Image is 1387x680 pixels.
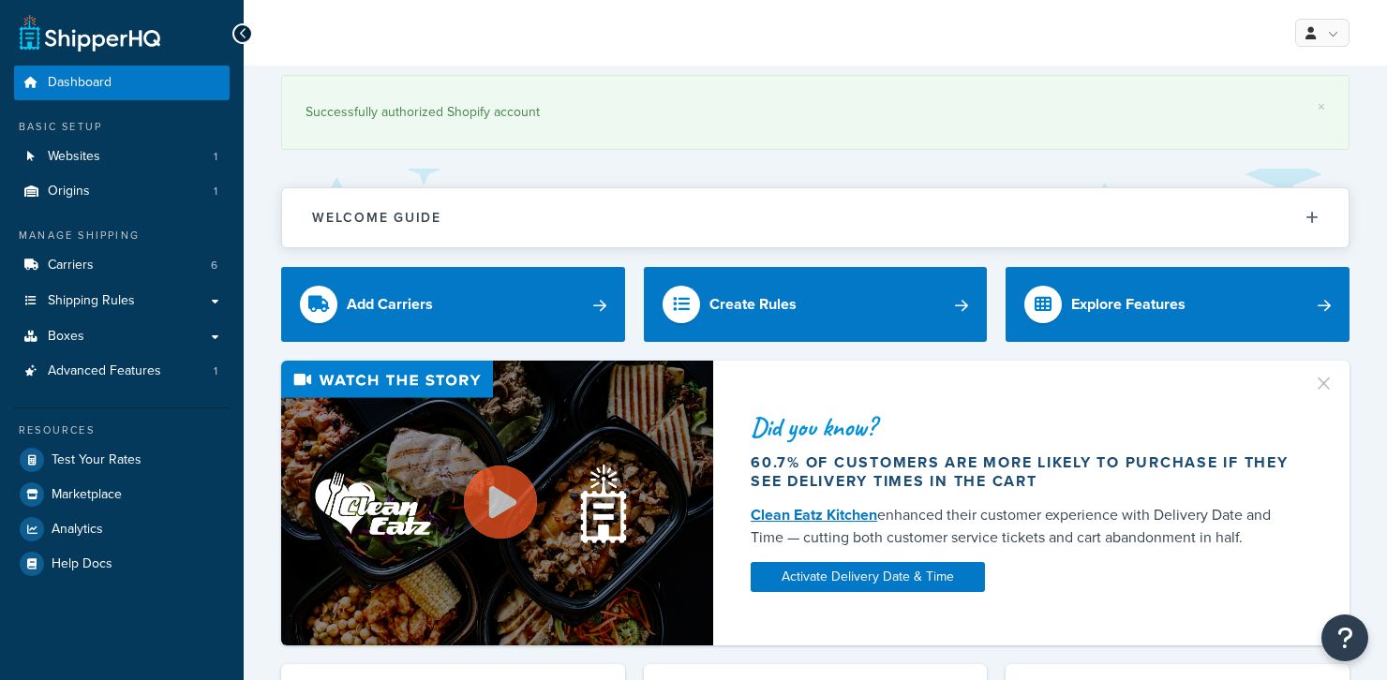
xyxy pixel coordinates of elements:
a: Activate Delivery Date & Time [751,562,985,592]
div: enhanced their customer experience with Delivery Date and Time — cutting both customer service ti... [751,504,1305,549]
div: 60.7% of customers are more likely to purchase if they see delivery times in the cart [751,453,1305,491]
span: 1 [214,363,217,379]
div: Successfully authorized Shopify account [306,99,1325,126]
span: 6 [211,258,217,273]
span: Websites [48,149,100,165]
li: Advanced Features [14,354,230,389]
span: Analytics [52,522,103,538]
a: Websites1 [14,140,230,174]
a: Dashboard [14,66,230,100]
span: Test Your Rates [52,452,142,468]
h2: Welcome Guide [312,211,441,225]
span: Shipping Rules [48,293,135,309]
a: Test Your Rates [14,443,230,477]
span: Origins [48,184,90,200]
img: Video thumbnail [281,361,713,645]
div: Basic Setup [14,119,230,135]
span: Marketplace [52,487,122,503]
a: Help Docs [14,547,230,581]
li: Origins [14,174,230,209]
a: Create Rules [644,267,988,342]
a: Origins1 [14,174,230,209]
a: Carriers6 [14,248,230,283]
a: Shipping Rules [14,284,230,318]
a: Add Carriers [281,267,625,342]
a: × [1318,99,1325,114]
div: Manage Shipping [14,228,230,244]
a: Advanced Features1 [14,354,230,389]
a: Marketplace [14,478,230,511]
span: Dashboard [48,75,112,91]
div: Add Carriers [347,291,433,318]
span: Boxes [48,329,84,345]
span: 1 [214,184,217,200]
a: Boxes [14,319,230,354]
li: Carriers [14,248,230,283]
div: Explore Features [1071,291,1186,318]
div: Create Rules [709,291,797,318]
span: Help Docs [52,556,112,572]
li: Websites [14,140,230,174]
a: Analytics [14,512,230,546]
span: Carriers [48,258,94,273]
a: Clean Eatz Kitchen [751,504,877,525]
span: Advanced Features [48,363,161,379]
button: Open Resource Center [1321,614,1368,661]
span: 1 [214,149,217,165]
div: Resources [14,422,230,438]
a: Explore Features [1006,267,1350,342]
button: Welcome Guide [282,188,1349,247]
div: Did you know? [751,414,1305,440]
